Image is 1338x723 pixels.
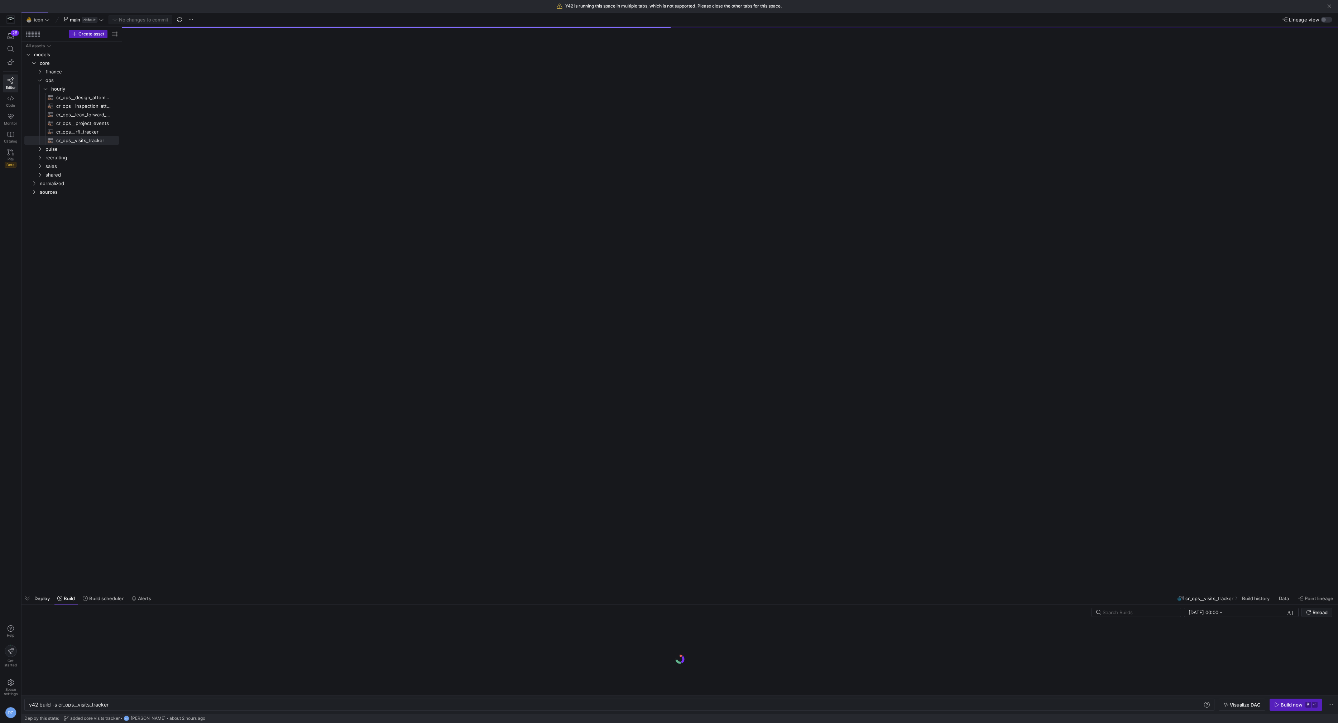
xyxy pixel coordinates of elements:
[1305,596,1333,601] span: Point lineage
[45,76,118,85] span: ops
[1313,609,1328,615] span: Reload
[80,592,127,604] button: Build scheduler
[131,716,166,721] span: [PERSON_NAME]
[34,596,50,601] span: Deploy
[24,188,119,196] div: Press SPACE to select this row.
[40,188,118,196] span: sources
[3,110,18,128] a: Monitor
[24,42,119,50] div: Press SPACE to select this row.
[69,30,107,38] button: Create asset
[24,85,119,93] div: Press SPACE to select this row.
[24,102,119,110] a: cr_ops__inspection_attempts_tracker​​​​​​​​​​
[24,179,119,188] div: Press SPACE to select this row.
[24,59,119,67] div: Press SPACE to select this row.
[56,119,111,127] span: cr_ops__project_events​​​​​​​​​​
[3,74,18,92] a: Editor
[62,714,207,723] button: added core visits trackerDZ[PERSON_NAME]about 2 hours ago
[7,16,14,23] img: https://storage.googleapis.com/y42-prod-data-exchange/images/Yf2Qvegn13xqq0DljGMI0l8d5Zqtiw36EXr8...
[24,162,119,170] div: Press SPACE to select this row.
[24,15,52,24] button: 🐣icon
[1305,702,1311,708] kbd: ⌘
[24,136,119,145] div: Press SPACE to select this row.
[1289,17,1319,23] span: Lineage view
[24,145,119,153] div: Press SPACE to select this row.
[24,119,119,127] div: Press SPACE to select this row.
[62,15,106,24] button: maindefault
[124,715,129,721] div: DZ
[78,32,104,37] span: Create asset
[1185,596,1233,601] span: cr_ops__visits_tracker
[1224,609,1271,615] input: End datetime
[4,139,17,143] span: Catalog
[6,85,16,90] span: Editor
[128,592,154,604] button: Alerts
[45,68,118,76] span: finance
[82,17,97,23] span: default
[70,17,80,23] span: main
[26,43,45,48] div: All assets
[24,110,119,119] a: cr_ops__lean_forward_tracker​​​​​​​​​​
[4,659,17,667] span: Get started
[565,4,782,9] span: Y42 is running this space in multiple tabs, which is not supported. Please close the other tabs f...
[3,705,18,720] button: DZ
[24,716,59,721] span: Deploy this state:
[24,136,119,145] a: cr_ops__visits_tracker​​​​​​​​​​
[54,592,78,604] button: Build
[169,716,205,721] span: about 2 hours ago
[51,85,118,93] span: hourly
[1189,609,1218,615] input: Start datetime
[1279,596,1289,601] span: Data
[56,136,111,145] span: cr_ops__visits_tracker​​​​​​​​​​
[34,50,118,59] span: models
[3,676,18,699] a: Spacesettings
[3,622,18,641] button: Help
[3,146,18,170] a: PRsBeta
[5,707,16,718] div: DZ
[89,596,124,601] span: Build scheduler
[24,153,119,162] div: Press SPACE to select this row.
[3,128,18,146] a: Catalog
[1270,699,1322,711] button: Build now⌘⏎
[24,93,119,102] a: cr_ops__design_attempts_tracker​​​​​​​​​​
[29,702,109,708] span: y42 build -s cr_ops__visits_tracker
[56,93,111,102] span: cr_ops__design_attempts_tracker​​​​​​​​​​
[1301,608,1332,617] button: Reload
[1239,592,1274,604] button: Build history
[45,145,118,153] span: pulse
[1220,609,1222,615] span: –
[40,59,118,67] span: core
[45,171,118,179] span: shared
[1230,702,1261,708] span: Visualize DAG
[138,596,151,601] span: Alerts
[45,162,118,170] span: sales
[11,30,19,36] div: 26
[4,121,17,125] span: Monitor
[1103,609,1175,615] input: Search Builds
[26,17,31,22] span: 🐣
[24,50,119,59] div: Press SPACE to select this row.
[1276,592,1294,604] button: Data
[1219,699,1265,711] button: Visualize DAG
[1281,702,1303,708] div: Build now
[6,103,15,107] span: Code
[24,170,119,179] div: Press SPACE to select this row.
[3,14,18,26] a: https://storage.googleapis.com/y42-prod-data-exchange/images/Yf2Qvegn13xqq0DljGMI0l8d5Zqtiw36EXr8...
[1295,592,1337,604] button: Point lineage
[3,30,18,43] button: 26
[1242,596,1270,601] span: Build history
[1312,702,1318,708] kbd: ⏎
[24,110,119,119] div: Press SPACE to select this row.
[5,162,16,168] span: Beta
[56,128,111,136] span: cr_ops__rfi_tracker​​​​​​​​​​
[3,642,18,670] button: Getstarted
[675,654,685,665] img: logo.gif
[56,111,111,119] span: cr_ops__lean_forward_tracker​​​​​​​​​​
[24,67,119,76] div: Press SPACE to select this row.
[24,127,119,136] div: Press SPACE to select this row.
[45,154,118,162] span: recruiting
[34,17,43,23] span: icon
[4,687,18,696] span: Space settings
[24,93,119,102] div: Press SPACE to select this row.
[64,596,75,601] span: Build
[24,127,119,136] a: cr_ops__rfi_tracker​​​​​​​​​​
